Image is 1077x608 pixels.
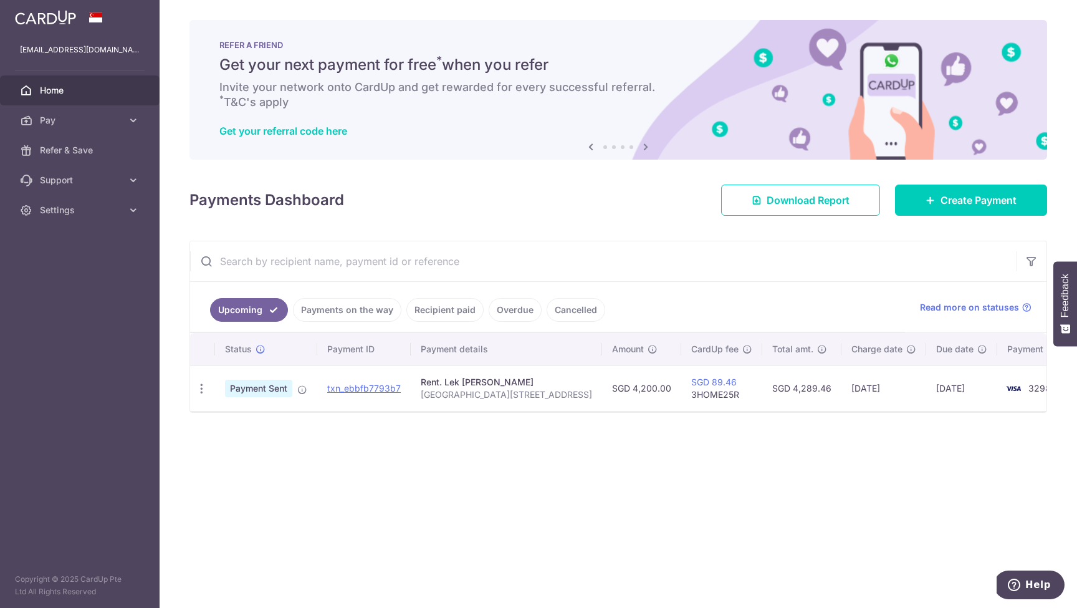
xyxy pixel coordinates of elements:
[406,298,484,322] a: Recipient paid
[612,343,644,355] span: Amount
[1053,261,1077,346] button: Feedback - Show survey
[772,343,813,355] span: Total amt.
[225,380,292,397] span: Payment Sent
[219,40,1017,50] p: REFER A FRIEND
[219,55,1017,75] h5: Get your next payment for free when you refer
[936,343,974,355] span: Due date
[941,193,1017,208] span: Create Payment
[489,298,542,322] a: Overdue
[225,343,252,355] span: Status
[293,298,401,322] a: Payments on the way
[547,298,605,322] a: Cancelled
[210,298,288,322] a: Upcoming
[421,388,592,401] p: [GEOGRAPHIC_DATA][STREET_ADDRESS]
[1060,274,1071,317] span: Feedback
[411,333,602,365] th: Payment details
[841,365,926,411] td: [DATE]
[219,125,347,137] a: Get your referral code here
[317,333,411,365] th: Payment ID
[895,185,1047,216] a: Create Payment
[721,185,880,216] a: Download Report
[40,114,122,127] span: Pay
[997,571,1065,602] iframe: Opens a widget where you can find more information
[602,365,681,411] td: SGD 4,200.00
[189,20,1047,160] img: RAF banner
[920,301,1019,314] span: Read more on statuses
[15,10,76,25] img: CardUp
[1028,383,1051,393] span: 3298
[691,343,739,355] span: CardUp fee
[926,365,997,411] td: [DATE]
[20,44,140,56] p: [EMAIL_ADDRESS][DOMAIN_NAME]
[219,80,1017,110] h6: Invite your network onto CardUp and get rewarded for every successful referral. T&C's apply
[1001,381,1026,396] img: Bank Card
[691,377,737,387] a: SGD 89.46
[189,189,344,211] h4: Payments Dashboard
[327,383,401,393] a: txn_ebbfb7793b7
[851,343,902,355] span: Charge date
[767,193,850,208] span: Download Report
[40,84,122,97] span: Home
[40,174,122,186] span: Support
[40,204,122,216] span: Settings
[920,301,1032,314] a: Read more on statuses
[190,241,1017,281] input: Search by recipient name, payment id or reference
[40,144,122,157] span: Refer & Save
[681,365,762,411] td: 3HOME25R
[421,376,592,388] div: Rent. Lek [PERSON_NAME]
[762,365,841,411] td: SGD 4,289.46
